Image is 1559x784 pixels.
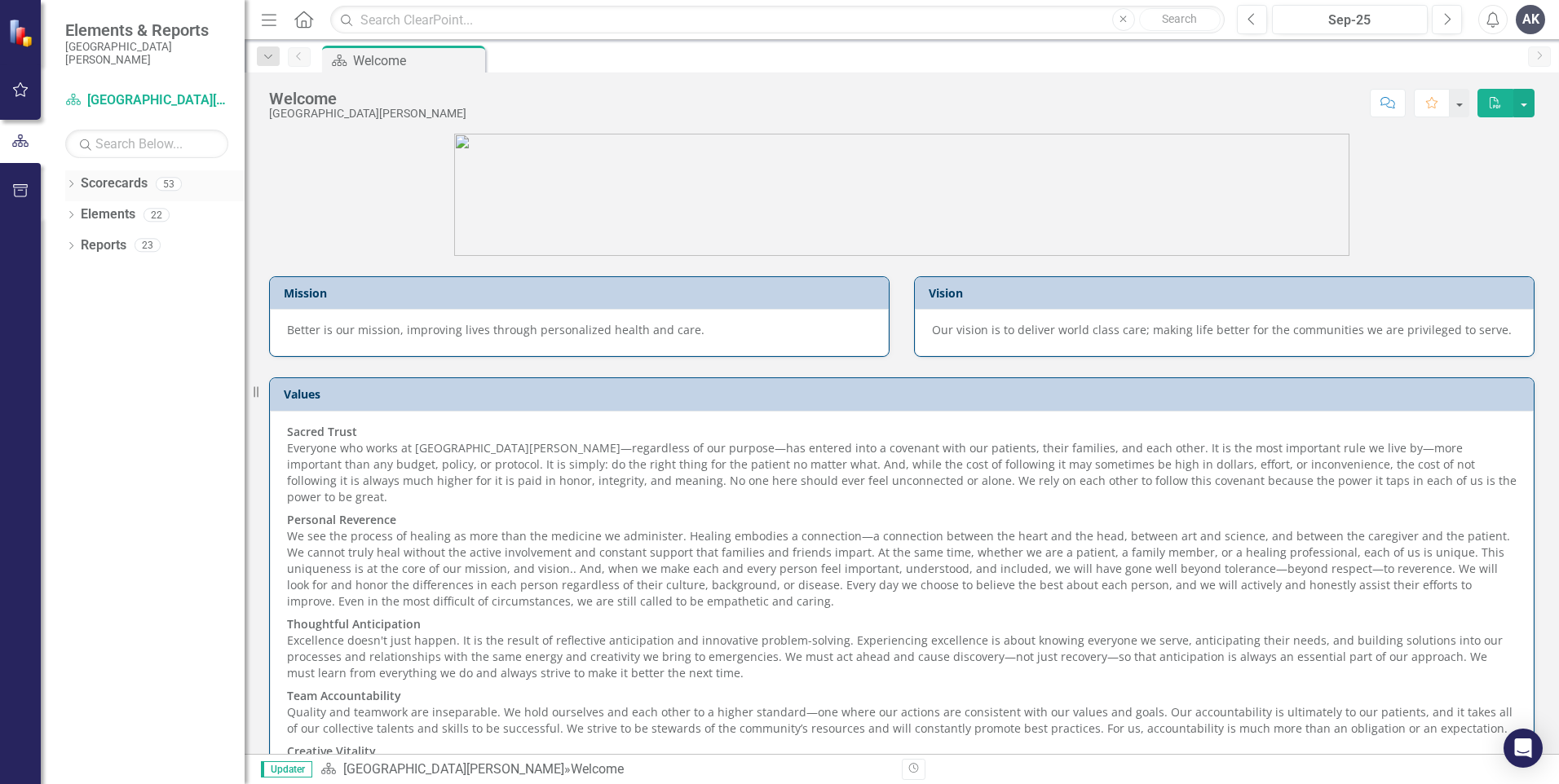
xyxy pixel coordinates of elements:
[1516,5,1545,34] button: AK
[1272,5,1428,34] button: Sep-25
[8,19,37,47] img: ClearPoint Strategy
[65,40,228,67] small: [GEOGRAPHIC_DATA][PERSON_NAME]
[284,287,881,299] h3: Mission
[929,287,1526,299] h3: Vision
[932,322,1517,338] p: Our vision is to deliver world class care; making life better for the communities we are privileg...
[284,388,1526,400] h3: Values
[287,322,872,338] p: Better is our mission, improving lives through personalized health and care.
[81,174,148,193] a: Scorecards
[287,512,396,527] strong: Personal Reverence
[343,761,564,777] a: [GEOGRAPHIC_DATA][PERSON_NAME]
[330,6,1225,34] input: Search ClearPoint...
[287,424,1517,509] p: Everyone who works at [GEOGRAPHIC_DATA][PERSON_NAME]—regardless of our purpose—has entered into a...
[287,616,421,632] strong: Thoughtful Anticipation
[571,761,624,777] div: Welcome
[287,509,1517,613] p: We see the process of healing as more than the medicine we administer. Healing embodies a connect...
[65,20,228,40] span: Elements & Reports
[65,91,228,110] a: [GEOGRAPHIC_DATA][PERSON_NAME]
[1162,12,1197,25] span: Search
[287,613,1517,685] p: Excellence doesn't just happen. It is the result of reflective anticipation and innovative proble...
[156,177,182,191] div: 53
[81,205,135,224] a: Elements
[269,90,466,108] div: Welcome
[287,688,401,703] strong: Team Accountability
[1278,11,1422,30] div: Sep-25
[353,51,481,71] div: Welcome
[320,760,890,779] div: »
[1139,8,1221,31] button: Search
[65,130,228,158] input: Search Below...
[287,685,1517,740] p: Quality and teamwork are inseparable. We hold ourselves and each other to a higher standard—one w...
[144,208,170,222] div: 22
[454,134,1349,256] img: SJRMC%20new%20logo%203.jpg
[1504,729,1543,768] div: Open Intercom Messenger
[81,236,126,255] a: Reports
[287,424,357,439] strong: Sacred Trust
[269,108,466,120] div: [GEOGRAPHIC_DATA][PERSON_NAME]
[287,743,376,759] strong: Creative Vitality
[261,761,312,777] span: Updater
[135,239,161,253] div: 23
